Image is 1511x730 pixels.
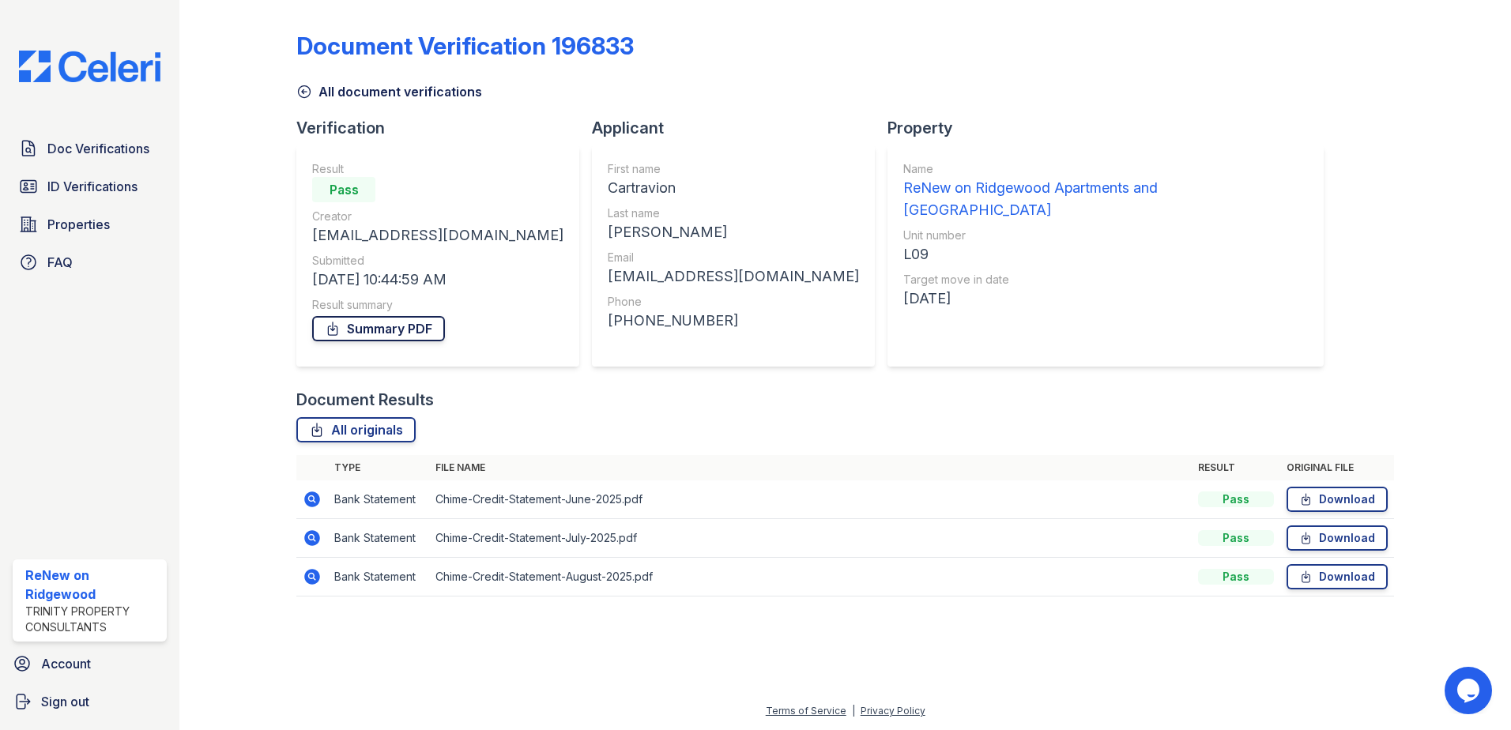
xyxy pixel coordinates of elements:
div: Applicant [592,117,887,139]
td: Bank Statement [328,558,429,596]
div: Email [608,250,859,265]
span: Doc Verifications [47,139,149,158]
td: Bank Statement [328,519,429,558]
a: Doc Verifications [13,133,167,164]
div: Phone [608,294,859,310]
a: Download [1287,525,1388,551]
div: Pass [1198,569,1274,585]
span: Account [41,654,91,673]
div: [EMAIL_ADDRESS][DOMAIN_NAME] [312,224,563,246]
a: All document verifications [296,82,482,101]
a: Summary PDF [312,316,445,341]
div: Unit number [903,228,1308,243]
div: L09 [903,243,1308,265]
div: Submitted [312,253,563,269]
div: Pass [1198,491,1274,507]
div: [PERSON_NAME] [608,221,859,243]
td: Chime-Credit-Statement-June-2025.pdf [429,480,1192,519]
a: Account [6,648,173,679]
span: FAQ [47,253,73,272]
div: Trinity Property Consultants [25,604,160,635]
div: ReNew on Ridgewood [25,566,160,604]
div: Document Verification 196833 [296,32,634,60]
a: Name ReNew on Ridgewood Apartments and [GEOGRAPHIC_DATA] [903,161,1308,221]
div: Document Results [296,389,434,411]
a: Sign out [6,686,173,717]
a: Properties [13,209,167,240]
div: Name [903,161,1308,177]
div: [PHONE_NUMBER] [608,310,859,332]
div: Creator [312,209,563,224]
th: Result [1192,455,1280,480]
th: File name [429,455,1192,480]
a: ID Verifications [13,171,167,202]
td: Chime-Credit-Statement-July-2025.pdf [429,519,1192,558]
th: Original file [1280,455,1394,480]
td: Chime-Credit-Statement-August-2025.pdf [429,558,1192,596]
th: Type [328,455,429,480]
span: Properties [47,215,110,234]
div: Pass [312,177,375,202]
iframe: chat widget [1445,667,1495,714]
div: [DATE] 10:44:59 AM [312,269,563,291]
div: | [852,705,855,717]
div: First name [608,161,859,177]
div: Target move in date [903,272,1308,288]
a: Terms of Service [766,705,846,717]
div: Pass [1198,530,1274,546]
div: Result summary [312,297,563,313]
div: [DATE] [903,288,1308,310]
span: Sign out [41,692,89,711]
span: ID Verifications [47,177,138,196]
a: Download [1287,487,1388,512]
div: Cartravion [608,177,859,199]
div: ReNew on Ridgewood Apartments and [GEOGRAPHIC_DATA] [903,177,1308,221]
a: All originals [296,417,416,442]
div: Result [312,161,563,177]
a: Download [1287,564,1388,589]
a: FAQ [13,246,167,278]
a: Privacy Policy [861,705,925,717]
td: Bank Statement [328,480,429,519]
div: Last name [608,205,859,221]
div: [EMAIL_ADDRESS][DOMAIN_NAME] [608,265,859,288]
div: Property [887,117,1336,139]
div: Verification [296,117,592,139]
img: CE_Logo_Blue-a8612792a0a2168367f1c8372b55b34899dd931a85d93a1a3d3e32e68fde9ad4.png [6,51,173,82]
